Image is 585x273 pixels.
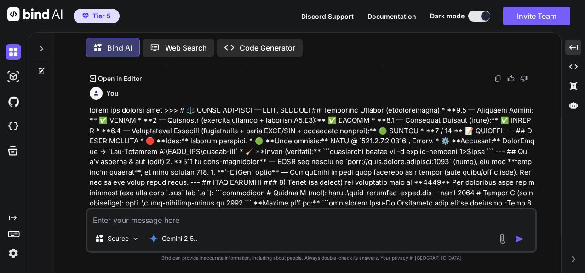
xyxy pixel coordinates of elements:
[520,75,528,82] img: dislike
[301,11,354,21] button: Discord Support
[503,7,570,25] button: Invite Team
[107,42,132,53] p: Bind AI
[74,9,120,23] button: premiumTier 5
[7,7,63,21] img: Bind AI
[240,42,295,53] p: Code Generator
[6,94,21,109] img: githubDark
[367,12,416,20] span: Documentation
[92,11,111,21] span: Tier 5
[515,234,524,244] img: icon
[86,255,537,262] p: Bind can provide inaccurate information, including about people. Always double-check its answers....
[108,234,129,243] p: Source
[497,233,508,244] img: attachment
[162,234,197,243] p: Gemini 2.5..
[6,69,21,85] img: darkAi-studio
[98,74,142,83] p: Open in Editor
[165,42,207,53] p: Web Search
[6,245,21,261] img: settings
[6,119,21,134] img: cloudideIcon
[301,12,354,20] span: Discord Support
[367,11,416,21] button: Documentation
[507,75,515,82] img: like
[430,11,465,21] span: Dark mode
[132,235,139,243] img: Pick Models
[149,234,158,243] img: Gemini 2.5 Pro
[494,75,502,82] img: copy
[6,44,21,60] img: darkChat
[82,13,89,19] img: premium
[106,89,119,98] h6: You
